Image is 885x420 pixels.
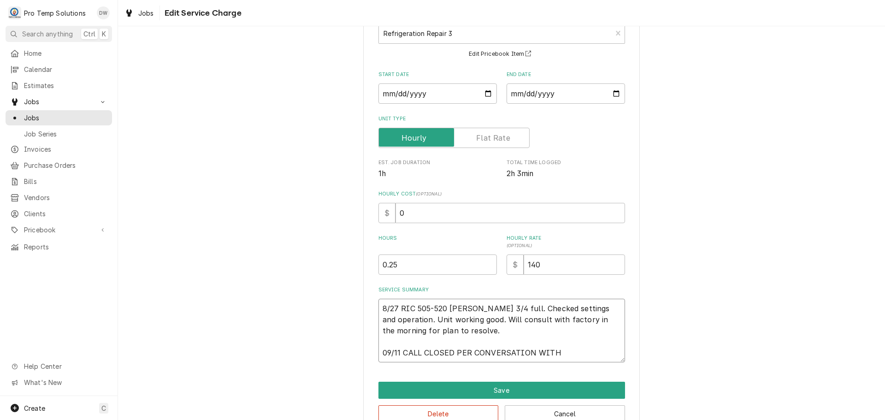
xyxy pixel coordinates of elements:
[378,286,625,294] label: Service Summary
[22,29,73,39] span: Search anything
[6,239,112,254] a: Reports
[6,126,112,142] a: Job Series
[507,169,534,178] span: 2h 3min
[507,235,625,249] label: Hourly Rate
[6,46,112,61] a: Home
[24,144,107,154] span: Invoices
[97,6,110,19] div: DW
[6,78,112,93] a: Estimates
[416,191,442,196] span: ( optional )
[162,7,242,19] span: Edit Service Charge
[24,81,107,90] span: Estimates
[378,235,497,249] label: Hours
[24,65,107,74] span: Calendar
[378,71,497,104] div: Start Date
[8,6,21,19] div: P
[6,158,112,173] a: Purchase Orders
[378,159,497,166] span: Est. Job Duration
[6,110,112,125] a: Jobs
[24,48,107,58] span: Home
[378,168,497,179] span: Est. Job Duration
[467,48,536,60] button: Edit Pricebook Item
[6,94,112,109] a: Go to Jobs
[6,174,112,189] a: Bills
[378,83,497,104] input: yyyy-mm-dd
[507,83,625,104] input: yyyy-mm-dd
[378,159,497,179] div: Est. Job Duration
[6,142,112,157] a: Invoices
[378,382,625,399] div: Button Group Row
[378,14,625,59] div: Short Description
[101,403,106,413] span: C
[378,115,625,123] label: Unit Type
[507,243,532,248] span: ( optional )
[24,378,106,387] span: What's New
[378,190,625,198] label: Hourly Cost
[138,8,154,18] span: Jobs
[24,242,107,252] span: Reports
[6,26,112,42] button: Search anythingCtrlK
[507,235,625,275] div: [object Object]
[378,115,625,148] div: Unit Type
[507,159,625,166] span: Total Time Logged
[24,225,94,235] span: Pricebook
[24,97,94,106] span: Jobs
[378,169,386,178] span: 1h
[507,71,625,78] label: End Date
[6,190,112,205] a: Vendors
[24,404,45,412] span: Create
[378,382,625,399] button: Save
[507,168,625,179] span: Total Time Logged
[378,299,625,362] textarea: 8/27 RIC 505-520 [PERSON_NAME] 3/4 full. Checked settings and operation. Unit working good. Will ...
[24,8,86,18] div: Pro Temp Solutions
[24,193,107,202] span: Vendors
[24,129,107,139] span: Job Series
[24,113,107,123] span: Jobs
[8,6,21,19] div: Pro Temp Solutions's Avatar
[507,71,625,104] div: End Date
[24,209,107,219] span: Clients
[6,222,112,237] a: Go to Pricebook
[24,361,106,371] span: Help Center
[121,6,158,21] a: Jobs
[378,71,497,78] label: Start Date
[24,160,107,170] span: Purchase Orders
[97,6,110,19] div: Dana Williams's Avatar
[507,159,625,179] div: Total Time Logged
[378,235,497,275] div: [object Object]
[6,359,112,374] a: Go to Help Center
[507,254,524,275] div: $
[6,62,112,77] a: Calendar
[378,203,395,223] div: $
[102,29,106,39] span: K
[6,206,112,221] a: Clients
[83,29,95,39] span: Ctrl
[24,177,107,186] span: Bills
[6,375,112,390] a: Go to What's New
[378,286,625,362] div: Service Summary
[378,190,625,223] div: Hourly Cost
